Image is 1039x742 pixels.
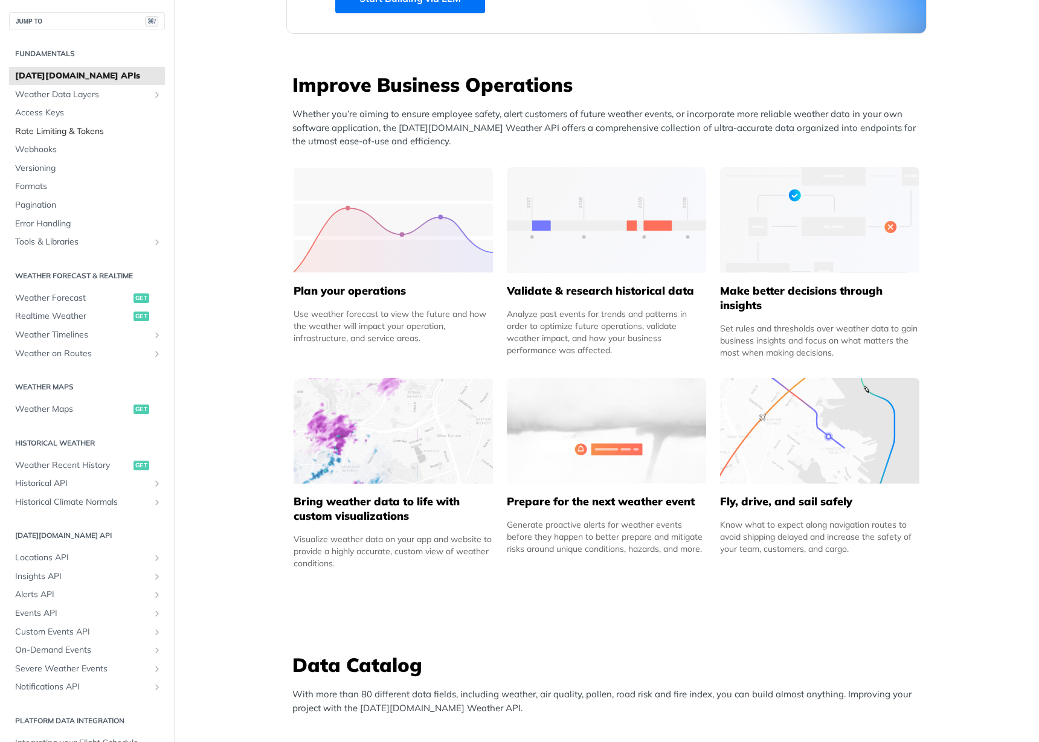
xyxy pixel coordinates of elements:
a: On-Demand EventsShow subpages for On-Demand Events [9,641,165,659]
span: Error Handling [15,218,162,230]
button: JUMP TO⌘/ [9,12,165,30]
h2: [DATE][DOMAIN_NAME] API [9,530,165,541]
button: Show subpages for Locations API [152,553,162,563]
span: Rate Limiting & Tokens [15,126,162,138]
span: Access Keys [15,107,162,119]
span: Alerts API [15,589,149,601]
button: Show subpages for Insights API [152,572,162,581]
span: Tools & Libraries [15,236,149,248]
span: get [133,312,149,321]
h3: Data Catalog [292,651,927,678]
a: Formats [9,178,165,196]
h5: Validate & research historical data [507,284,706,298]
span: Webhooks [15,144,162,156]
h5: Bring weather data to life with custom visualizations [294,494,493,523]
div: Analyze past events for trends and patterns in order to optimize future operations, validate weat... [507,308,706,356]
button: Show subpages for Events API [152,609,162,618]
div: Set rules and thresholds over weather data to gain business insights and focus on what matters th... [720,322,919,359]
a: Historical APIShow subpages for Historical API [9,475,165,493]
h5: Prepare for the next weather event [507,494,706,509]
button: Show subpages for Historical Climate Normals [152,497,162,507]
div: Know what to expect along navigation routes to avoid shipping delayed and increase the safety of ... [720,519,919,555]
span: Weather Maps [15,403,130,415]
p: Whether you’re aiming to ensure employee safety, alert customers of future weather events, or inc... [292,107,927,149]
a: Tools & LibrariesShow subpages for Tools & Libraries [9,233,165,251]
span: Pagination [15,199,162,211]
span: get [133,293,149,303]
span: get [133,461,149,470]
a: Locations APIShow subpages for Locations API [9,549,165,567]
a: Realtime Weatherget [9,307,165,325]
span: Versioning [15,162,162,174]
a: Weather Recent Historyget [9,456,165,475]
span: Insights API [15,571,149,583]
a: Webhooks [9,141,165,159]
span: Historical Climate Normals [15,496,149,508]
h2: Platform DATA integration [9,715,165,726]
button: Show subpages for Custom Events API [152,627,162,637]
span: [DATE][DOMAIN_NAME] APIs [15,70,162,82]
a: Severe Weather EventsShow subpages for Severe Weather Events [9,660,165,678]
a: Access Keys [9,104,165,122]
a: Pagination [9,196,165,214]
a: Weather Mapsget [9,400,165,418]
span: Severe Weather Events [15,663,149,675]
button: Show subpages for Tools & Libraries [152,237,162,247]
div: Visualize weather data on your app and website to provide a highly accurate, custom view of weath... [294,533,493,569]
img: 2c0a313-group-496-12x.svg [507,378,706,484]
button: Show subpages for Weather on Routes [152,349,162,359]
button: Show subpages for Alerts API [152,590,162,600]
h2: Fundamentals [9,48,165,59]
span: Events API [15,607,149,619]
a: Error Handling [9,215,165,233]
a: Notifications APIShow subpages for Notifications API [9,678,165,696]
button: Show subpages for Historical API [152,479,162,488]
a: Rate Limiting & Tokens [9,123,165,141]
a: Weather on RoutesShow subpages for Weather on Routes [9,345,165,363]
button: Show subpages for Notifications API [152,682,162,692]
button: Show subpages for Severe Weather Events [152,664,162,674]
button: Show subpages for On-Demand Events [152,645,162,655]
h2: Weather Forecast & realtime [9,270,165,281]
h5: Fly, drive, and sail safely [720,494,919,509]
img: a22d113-group-496-32x.svg [720,167,919,273]
span: Formats [15,181,162,193]
a: Custom Events APIShow subpages for Custom Events API [9,623,165,641]
h2: Weather Maps [9,382,165,392]
img: 994b3d6-mask-group-32x.svg [720,378,919,484]
span: Realtime Weather [15,310,130,322]
a: Weather Data LayersShow subpages for Weather Data Layers [9,86,165,104]
a: Weather Forecastget [9,289,165,307]
span: Weather Timelines [15,329,149,341]
h5: Plan your operations [294,284,493,298]
h2: Historical Weather [9,438,165,449]
span: get [133,405,149,414]
a: Insights APIShow subpages for Insights API [9,568,165,586]
span: Notifications API [15,681,149,693]
img: 13d7ca0-group-496-2.svg [507,167,706,273]
span: Weather Recent History [15,459,130,472]
span: ⌘/ [145,16,158,27]
h3: Improve Business Operations [292,71,927,98]
button: Show subpages for Weather Timelines [152,330,162,340]
a: Alerts APIShow subpages for Alerts API [9,586,165,604]
a: Versioning [9,159,165,178]
button: Show subpages for Weather Data Layers [152,90,162,100]
div: Use weather forecast to view the future and how the weather will impact your operation, infrastru... [294,308,493,344]
p: With more than 80 different data fields, including weather, air quality, pollen, road risk and fi... [292,688,927,715]
a: [DATE][DOMAIN_NAME] APIs [9,67,165,85]
a: Weather TimelinesShow subpages for Weather Timelines [9,326,165,344]
span: Custom Events API [15,626,149,638]
span: Historical API [15,478,149,490]
span: On-Demand Events [15,644,149,656]
div: Generate proactive alerts for weather events before they happen to better prepare and mitigate ri... [507,519,706,555]
img: 4463876-group-4982x.svg [294,378,493,484]
span: Weather on Routes [15,348,149,360]
span: Locations API [15,552,149,564]
a: Events APIShow subpages for Events API [9,604,165,622]
a: Historical Climate NormalsShow subpages for Historical Climate Normals [9,493,165,511]
h5: Make better decisions through insights [720,284,919,313]
span: Weather Data Layers [15,89,149,101]
img: 39565e8-group-4962x.svg [294,167,493,273]
span: Weather Forecast [15,292,130,304]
